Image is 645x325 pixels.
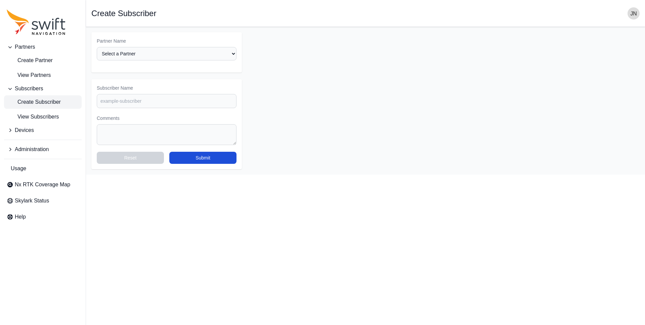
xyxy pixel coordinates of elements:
span: Administration [15,145,49,153]
span: Help [15,213,26,221]
span: View Partners [7,71,51,79]
label: Subscriber Name [97,85,236,91]
button: Submit [169,152,236,164]
a: Usage [4,162,82,175]
button: Subscribers [4,82,82,95]
span: Nx RTK Coverage Map [15,181,70,189]
span: Partners [15,43,35,51]
button: Reset [97,152,164,164]
a: View Partners [4,68,82,82]
button: Devices [4,124,82,137]
span: Create Subscriber [7,98,61,106]
span: Create Partner [7,56,53,64]
a: Create Subscriber [4,95,82,109]
span: Subscribers [15,85,43,93]
label: Partner Name [97,38,236,44]
a: Nx RTK Coverage Map [4,178,82,191]
label: Comments [97,115,236,122]
span: View Subscribers [7,113,59,121]
span: Devices [15,126,34,134]
a: create-partner [4,54,82,67]
span: Skylark Status [15,197,49,205]
a: Help [4,210,82,224]
button: Partners [4,40,82,54]
span: Usage [11,165,26,173]
img: user photo [628,7,640,19]
a: View Subscribers [4,110,82,124]
button: Administration [4,143,82,156]
input: example-subscriber [97,94,236,108]
h1: Create Subscriber [91,9,156,17]
select: Partner Name [97,47,236,60]
a: Skylark Status [4,194,82,207]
